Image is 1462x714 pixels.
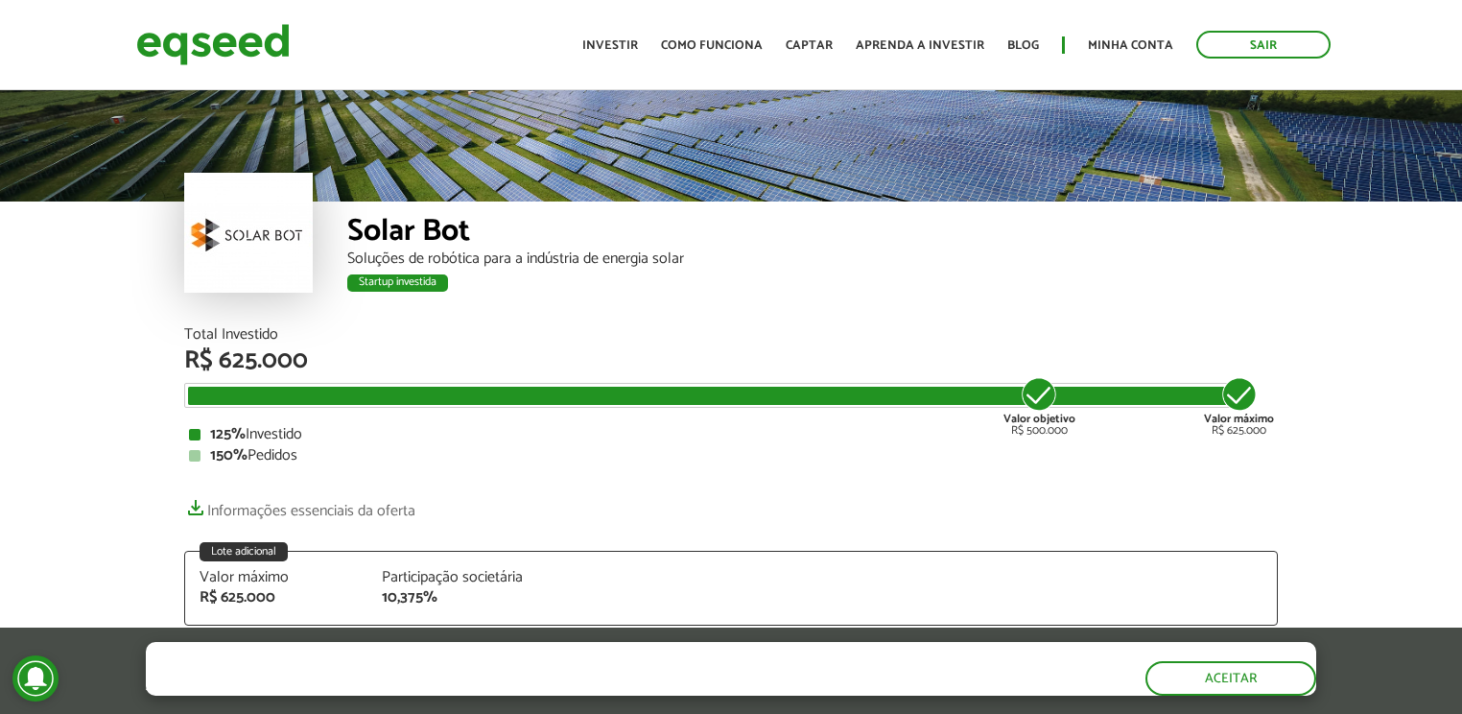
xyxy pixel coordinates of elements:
[347,274,448,292] div: Startup investida
[347,216,1278,251] div: Solar Bot
[189,448,1273,464] div: Pedidos
[136,19,290,70] img: EqSeed
[200,542,288,561] div: Lote adicional
[1196,31,1331,59] a: Sair
[1204,375,1274,437] div: R$ 625.000
[210,442,248,468] strong: 150%
[382,590,535,606] div: 10,375%
[582,39,638,52] a: Investir
[184,492,415,519] a: Informações essenciais da oferta
[184,348,1278,373] div: R$ 625.000
[399,678,621,695] a: política de privacidade e de cookies
[210,421,246,447] strong: 125%
[184,327,1278,343] div: Total Investido
[1088,39,1173,52] a: Minha conta
[146,677,840,695] p: Ao clicar em "aceitar", você aceita nossa .
[347,251,1278,267] div: Soluções de robótica para a indústria de energia solar
[382,570,535,585] div: Participação societária
[200,590,353,606] div: R$ 625.000
[661,39,763,52] a: Como funciona
[1007,39,1039,52] a: Blog
[146,642,840,672] h5: O site da EqSeed utiliza cookies para melhorar sua navegação.
[1003,375,1075,437] div: R$ 500.000
[786,39,833,52] a: Captar
[1145,661,1316,696] button: Aceitar
[1204,410,1274,428] strong: Valor máximo
[200,570,353,585] div: Valor máximo
[856,39,984,52] a: Aprenda a investir
[1003,410,1075,428] strong: Valor objetivo
[189,427,1273,442] div: Investido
